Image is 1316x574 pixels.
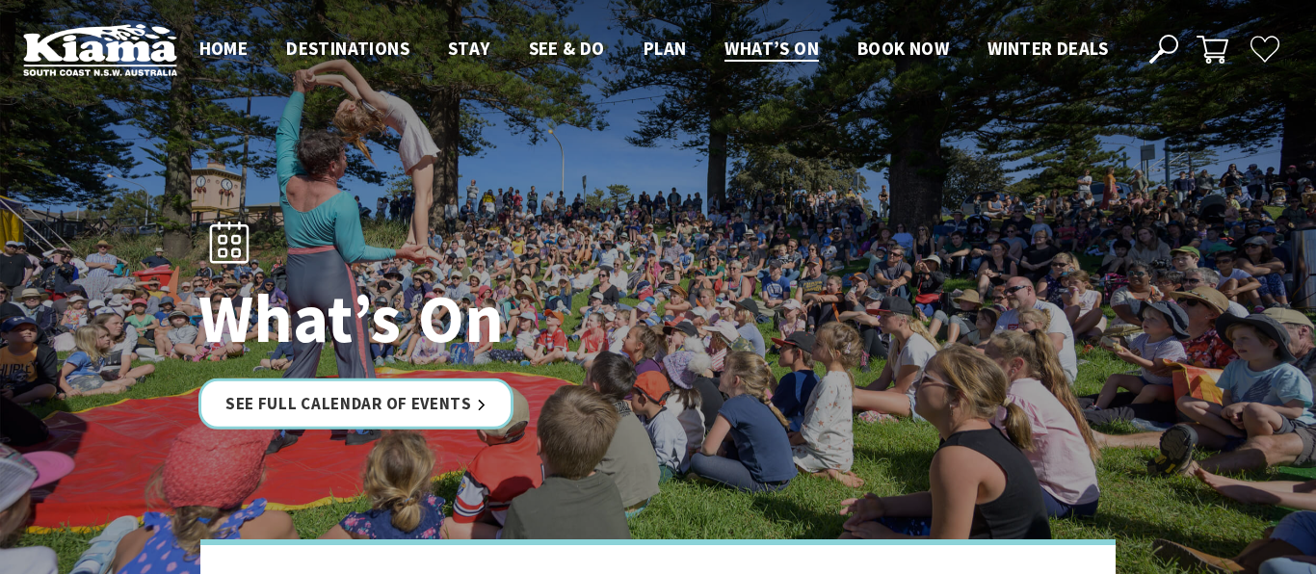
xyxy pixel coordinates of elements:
span: Book now [857,37,949,60]
span: Winter Deals [987,37,1108,60]
span: Home [199,37,249,60]
span: See & Do [529,37,605,60]
span: Destinations [286,37,409,60]
span: Stay [448,37,490,60]
div: Unlock exclusive winter offers [993,287,1206,462]
img: Kiama Logo [23,23,177,76]
nav: Main Menu [180,34,1127,65]
a: EXPLORE WINTER DEALS [983,499,1283,537]
h1: What’s On [198,281,743,355]
a: See Full Calendar of Events [198,378,513,430]
span: Plan [644,37,687,60]
span: What’s On [724,37,819,60]
div: EXPLORE WINTER DEALS [1029,499,1236,537]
